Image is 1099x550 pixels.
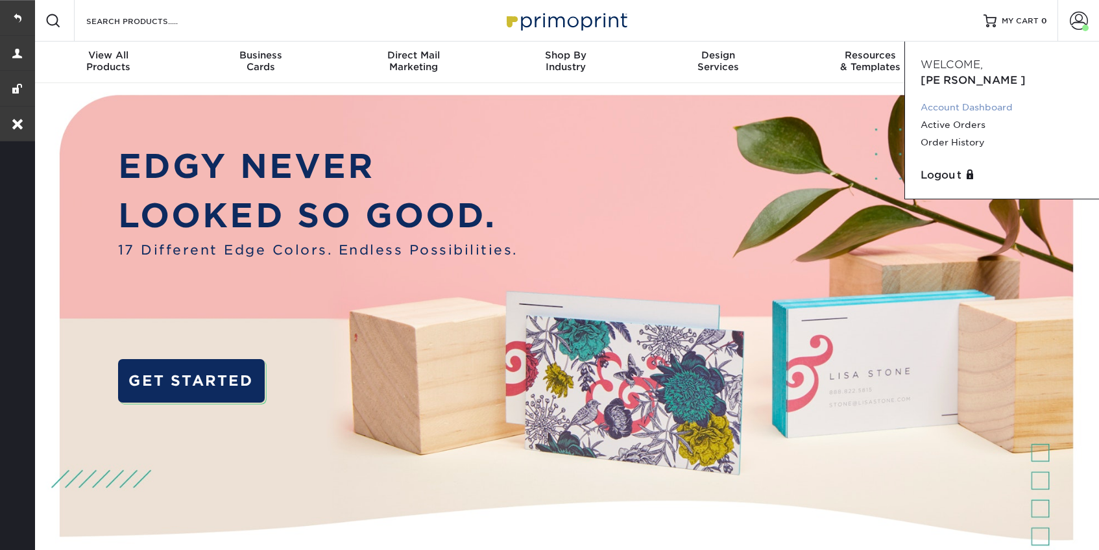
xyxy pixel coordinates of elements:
[337,42,490,83] a: Direct MailMarketing
[337,49,490,73] div: Marketing
[118,240,518,260] span: 17 Different Edge Colors. Endless Possibilities.
[32,42,185,83] a: View AllProducts
[32,49,185,73] div: Products
[921,58,983,71] span: Welcome,
[921,99,1083,116] a: Account Dashboard
[490,49,642,61] span: Shop By
[118,191,518,240] p: LOOKED SO GOOD.
[32,49,185,61] span: View All
[1041,16,1047,25] span: 0
[794,49,947,73] div: & Templates
[642,42,794,83] a: DesignServices
[185,49,337,61] span: Business
[490,42,642,83] a: Shop ByIndustry
[1002,16,1039,27] span: MY CART
[921,74,1026,86] span: [PERSON_NAME]
[185,49,337,73] div: Cards
[85,13,211,29] input: SEARCH PRODUCTS.....
[921,116,1083,134] a: Active Orders
[794,42,947,83] a: Resources& Templates
[501,6,631,34] img: Primoprint
[642,49,794,61] span: Design
[118,142,518,191] p: EDGY NEVER
[337,49,490,61] span: Direct Mail
[794,49,947,61] span: Resources
[921,168,1083,183] a: Logout
[921,134,1083,151] a: Order History
[118,359,265,403] a: GET STARTED
[490,49,642,73] div: Industry
[185,42,337,83] a: BusinessCards
[642,49,794,73] div: Services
